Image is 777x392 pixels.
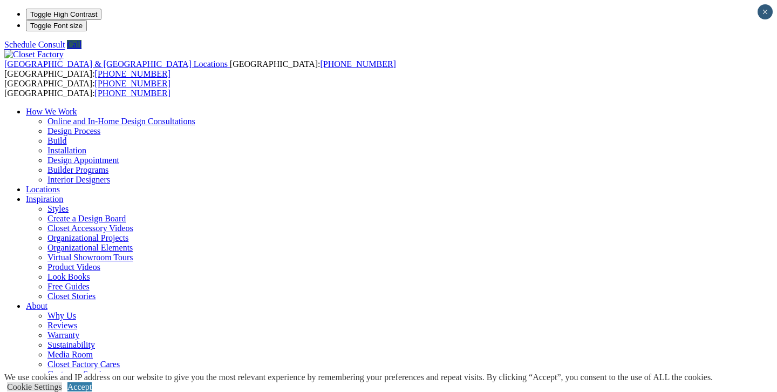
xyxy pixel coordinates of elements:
a: [GEOGRAPHIC_DATA] & [GEOGRAPHIC_DATA] Locations [4,59,230,69]
button: Toggle High Contrast [26,9,101,20]
a: Free Guides [47,282,90,291]
a: Builder Programs [47,165,108,174]
a: Closet Factory Cares [47,360,120,369]
a: About [26,301,47,310]
a: Design Process [47,126,100,136]
a: Design Appointment [47,156,119,165]
a: Cookie Settings [7,382,62,391]
a: How We Work [26,107,77,116]
a: Organizational Projects [47,233,128,242]
a: Accept [67,382,92,391]
a: Organizational Elements [47,243,133,252]
a: Locations [26,185,60,194]
a: Media Room [47,350,93,359]
a: Product Videos [47,262,100,272]
a: Interior Designers [47,175,110,184]
span: [GEOGRAPHIC_DATA] & [GEOGRAPHIC_DATA] Locations [4,59,228,69]
div: We use cookies and IP address on our website to give you the most relevant experience by remember... [4,373,713,382]
a: Installation [47,146,86,155]
a: Call [67,40,81,49]
a: Customer Service [47,369,109,379]
img: Closet Factory [4,50,64,59]
a: Warranty [47,330,79,340]
a: Look Books [47,272,90,281]
a: Closet Stories [47,292,96,301]
span: [GEOGRAPHIC_DATA]: [GEOGRAPHIC_DATA]: [4,59,396,78]
a: Closet Accessory Videos [47,224,133,233]
a: Reviews [47,321,77,330]
button: Toggle Font size [26,20,87,31]
span: [GEOGRAPHIC_DATA]: [GEOGRAPHIC_DATA]: [4,79,171,98]
a: Online and In-Home Design Consultations [47,117,195,126]
a: Styles [47,204,69,213]
a: [PHONE_NUMBER] [320,59,396,69]
button: Close [758,4,773,19]
a: Inspiration [26,194,63,204]
a: [PHONE_NUMBER] [95,69,171,78]
a: Why Us [47,311,76,320]
a: Build [47,136,67,145]
a: Virtual Showroom Tours [47,253,133,262]
a: [PHONE_NUMBER] [95,79,171,88]
a: Create a Design Board [47,214,126,223]
a: Sustainability [47,340,95,349]
span: Toggle High Contrast [30,10,97,18]
a: [PHONE_NUMBER] [95,89,171,98]
a: Schedule Consult [4,40,65,49]
span: Toggle Font size [30,22,83,30]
